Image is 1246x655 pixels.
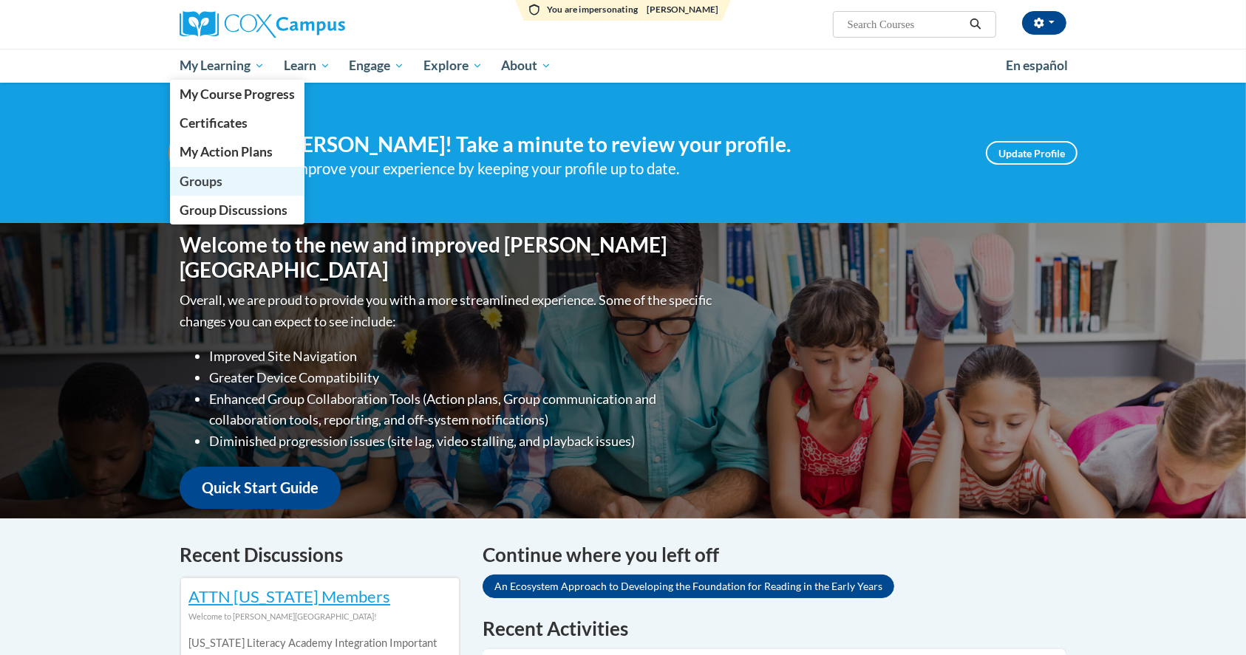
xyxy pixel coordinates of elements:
a: Groups [170,167,304,196]
a: Cox Campus [180,11,460,38]
a: Group Discussions [170,196,304,224]
a: My Action Plans [170,137,304,166]
a: About [492,49,562,83]
span: En español [1006,58,1068,73]
div: Help improve your experience by keeping your profile up to date. [257,157,964,181]
p: Overall, we are proud to provide you with a more streamlined experience. Some of the specific cha... [180,289,715,332]
span: Group Discussions [180,202,287,218]
span: My Learning [180,57,265,75]
div: Main menu [157,49,1089,83]
a: Update Profile [986,141,1078,165]
a: ATTN [US_STATE] Members [188,586,390,606]
li: Diminished progression issues (site lag, video stalling, and playback issues) [209,431,715,452]
h1: Welcome to the new and improved [PERSON_NAME][GEOGRAPHIC_DATA] [180,233,715,282]
a: Quick Start Guide [180,467,341,509]
a: My Course Progress [170,80,304,109]
span: My Course Progress [180,86,295,102]
a: Certificates [170,109,304,137]
div: Welcome to [PERSON_NAME][GEOGRAPHIC_DATA]! [188,608,452,625]
li: Improved Site Navigation [209,346,715,367]
a: Learn [274,49,340,83]
img: Profile Image [168,120,235,186]
h4: Recent Discussions [180,541,460,569]
a: An Ecosystem Approach to Developing the Foundation for Reading in the Early Years [483,575,894,598]
span: Groups [180,174,222,189]
h4: Continue where you left off [483,541,1066,569]
a: Explore [414,49,492,83]
li: Greater Device Compatibility [209,367,715,388]
span: Explore [423,57,483,75]
span: About [501,57,551,75]
img: Cox Campus [180,11,345,38]
span: My Action Plans [180,144,273,160]
h4: Hi [PERSON_NAME]! Take a minute to review your profile. [257,132,964,157]
span: Certificates [180,115,248,131]
a: My Learning [170,49,274,83]
button: Account Settings [1022,11,1066,35]
a: Engage [339,49,414,83]
a: En español [996,50,1078,81]
button: Search [964,16,987,33]
li: Enhanced Group Collaboration Tools (Action plans, Group communication and collaboration tools, re... [209,388,715,431]
input: Search Courses [846,16,964,33]
span: Engage [349,57,404,75]
span: Learn [284,57,330,75]
h1: Recent Activities [483,615,1066,642]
